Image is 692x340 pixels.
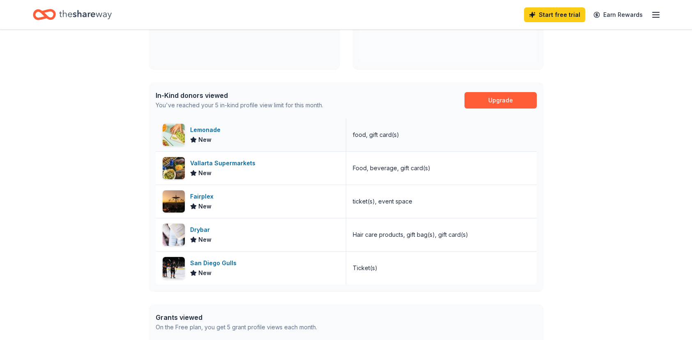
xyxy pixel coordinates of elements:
div: ticket(s), event space [353,197,412,206]
div: San Diego Gulls [190,258,240,268]
span: New [198,268,212,278]
span: New [198,235,212,245]
div: Ticket(s) [353,263,377,273]
a: Home [33,5,112,24]
div: You've reached your 5 in-kind profile view limit for this month. [156,100,323,110]
a: Upgrade [464,92,537,109]
a: Start free trial [524,7,585,22]
div: Grants viewed [156,312,317,322]
div: Fairplex [190,192,217,201]
a: Earn Rewards [589,7,648,22]
div: In-Kind donors viewed [156,90,323,100]
div: Vallarta Supermarkets [190,158,259,168]
div: Hair care products, gift bag(s), gift card(s) [353,230,468,240]
div: Lemonade [190,125,224,135]
div: On the Free plan, you get 5 grant profile views each month. [156,322,317,332]
img: Image for Vallarta Supermarkets [163,157,185,179]
img: Image for Lemonade [163,124,185,146]
span: New [198,168,212,178]
div: Drybar [190,225,213,235]
div: food, gift card(s) [353,130,399,140]
img: Image for Drybar [163,224,185,246]
span: New [198,135,212,145]
img: Image for San Diego Gulls [163,257,185,279]
img: Image for Fairplex [163,190,185,213]
div: Food, beverage, gift card(s) [353,163,430,173]
span: New [198,201,212,211]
